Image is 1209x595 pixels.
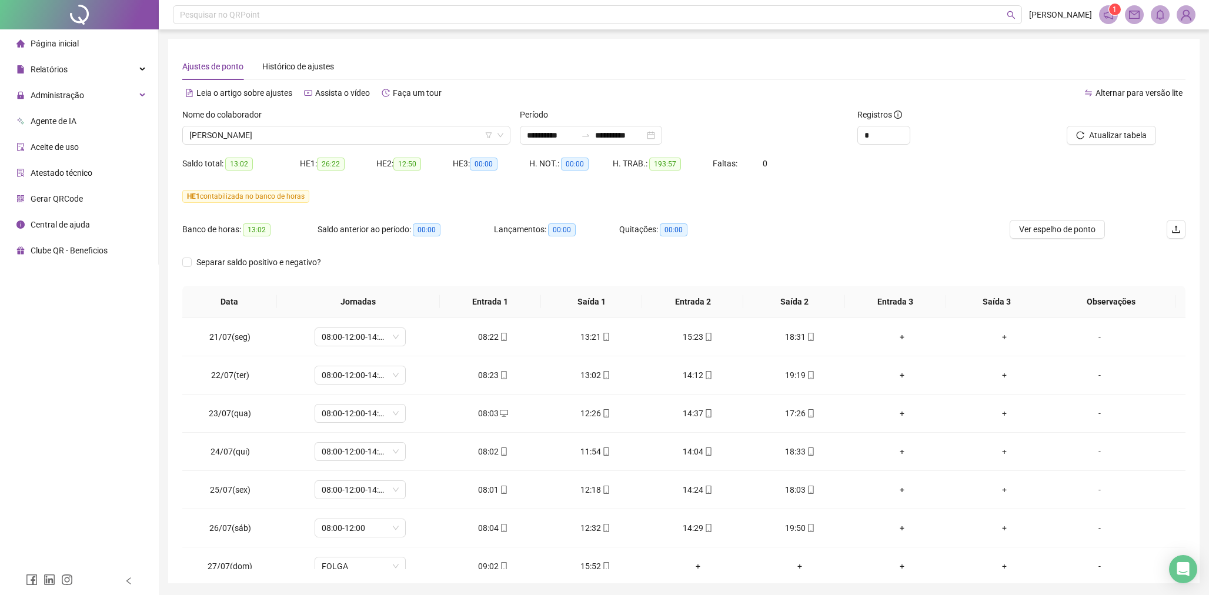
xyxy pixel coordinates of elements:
[713,159,739,168] span: Faltas:
[208,561,252,571] span: 27/07(dom)
[601,371,610,379] span: mobile
[304,89,312,97] span: youtube
[860,560,944,573] div: +
[1076,131,1084,139] span: reload
[1019,223,1096,236] span: Ver espelho de ponto
[182,190,309,203] span: contabilizada no banco de horas
[499,447,508,456] span: mobile
[703,333,713,341] span: mobile
[860,445,944,458] div: +
[613,157,713,171] div: H. TRAB.:
[44,574,55,586] span: linkedin
[187,192,200,200] span: HE 1
[26,574,38,586] span: facebook
[806,409,815,417] span: mobile
[601,409,610,417] span: mobile
[601,333,610,341] span: mobile
[1155,9,1165,20] span: bell
[806,371,815,379] span: mobile
[1065,407,1134,420] div: -
[758,483,841,496] div: 18:03
[857,108,902,121] span: Registros
[393,158,421,171] span: 12:50
[16,39,25,48] span: home
[376,157,453,171] div: HE 2:
[520,108,556,121] label: Período
[963,330,1046,343] div: +
[453,157,529,171] div: HE 3:
[1010,220,1105,239] button: Ver espelho de ponto
[963,522,1046,534] div: +
[581,131,590,140] span: to
[1029,8,1092,21] span: [PERSON_NAME]
[322,557,399,575] span: FOLGA
[554,369,637,382] div: 13:02
[243,223,270,236] span: 13:02
[182,286,277,318] th: Data
[452,407,535,420] div: 08:03
[318,223,494,236] div: Saldo anterior ao período:
[31,246,108,255] span: Clube QR - Beneficios
[499,371,508,379] span: mobile
[548,223,576,236] span: 00:00
[16,195,25,203] span: qrcode
[601,486,610,494] span: mobile
[182,157,300,171] div: Saldo total:
[16,143,25,151] span: audit
[758,560,841,573] div: +
[499,524,508,532] span: mobile
[1177,6,1195,24] img: 84372
[703,486,713,494] span: mobile
[1103,9,1114,20] span: notification
[529,157,613,171] div: H. NOT.:
[946,286,1047,318] th: Saída 3
[806,524,815,532] span: mobile
[452,445,535,458] div: 08:02
[1065,522,1134,534] div: -
[963,369,1046,382] div: +
[554,560,637,573] div: 15:52
[485,132,492,139] span: filter
[1084,89,1093,97] span: swap
[554,483,637,496] div: 12:18
[758,369,841,382] div: 19:19
[382,89,390,97] span: history
[413,223,440,236] span: 00:00
[656,560,740,573] div: +
[703,371,713,379] span: mobile
[1171,225,1181,234] span: upload
[16,220,25,229] span: info-circle
[192,256,326,269] span: Separar saldo positivo e negativo?
[554,407,637,420] div: 12:26
[894,111,902,119] span: info-circle
[31,142,79,152] span: Aceite de uso
[210,485,251,494] span: 25/07(sex)
[963,560,1046,573] div: +
[554,522,637,534] div: 12:32
[182,223,318,236] div: Banco de horas:
[31,168,92,178] span: Atestado técnico
[601,562,610,570] span: mobile
[31,39,79,48] span: Página inicial
[125,577,133,585] span: left
[452,483,535,496] div: 08:01
[860,522,944,534] div: +
[1113,5,1117,14] span: 1
[860,330,944,343] div: +
[642,286,743,318] th: Entrada 2
[322,443,399,460] span: 08:00-12:00-14:00-18:00
[16,65,25,73] span: file
[1089,129,1147,142] span: Atualizar tabela
[1065,369,1134,382] div: -
[763,159,767,168] span: 0
[758,407,841,420] div: 17:26
[1065,483,1134,496] div: -
[758,445,841,458] div: 18:33
[1056,295,1166,308] span: Observações
[322,405,399,422] span: 08:00-12:00-14:00-18:00
[1047,286,1175,318] th: Observações
[806,333,815,341] span: mobile
[31,194,83,203] span: Gerar QRCode
[16,91,25,99] span: lock
[743,286,844,318] th: Saída 2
